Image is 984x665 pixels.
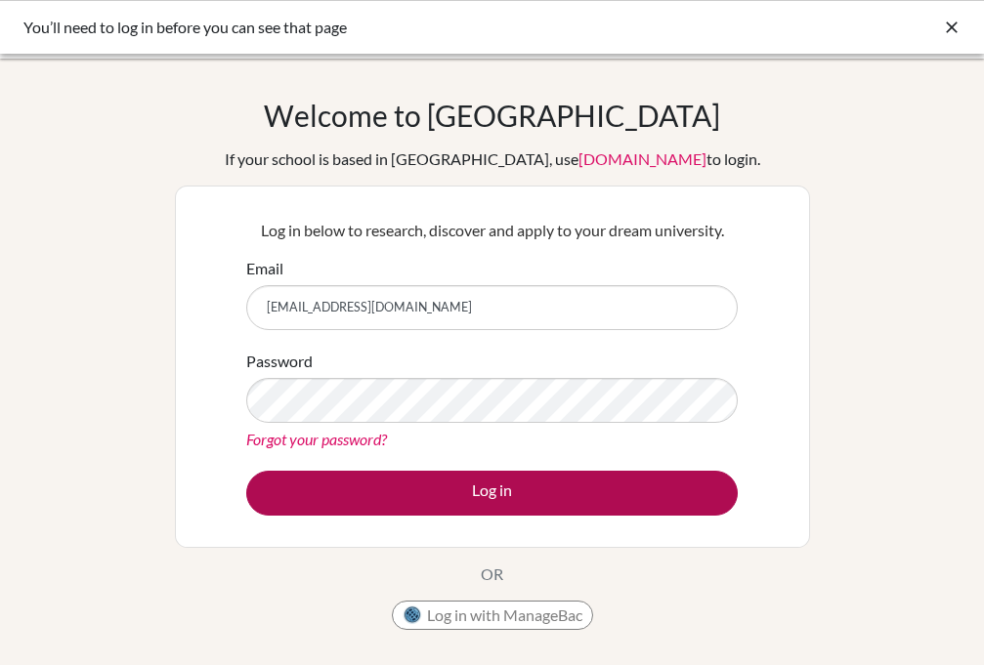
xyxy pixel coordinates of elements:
button: Log in [246,471,738,516]
a: [DOMAIN_NAME] [578,149,706,168]
div: If your school is based in [GEOGRAPHIC_DATA], use to login. [225,147,760,171]
button: Log in with ManageBac [392,601,593,630]
p: OR [481,562,503,586]
h1: Welcome to [GEOGRAPHIC_DATA] [264,98,720,133]
label: Password [246,350,313,373]
p: Log in below to research, discover and apply to your dream university. [246,219,738,242]
a: Forgot your password? [246,430,387,448]
label: Email [246,257,283,280]
div: You’ll need to log in before you can see that page [23,16,668,39]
